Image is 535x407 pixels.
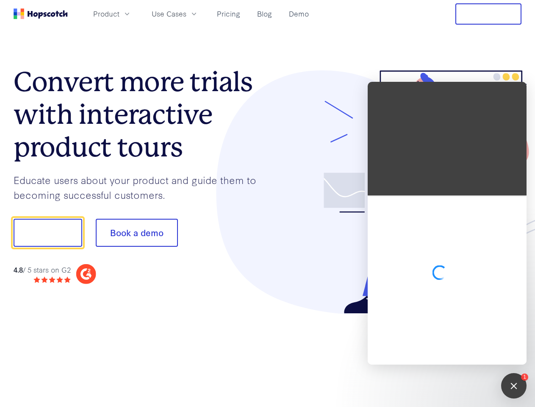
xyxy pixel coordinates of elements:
div: / 5 stars on G2 [14,265,71,275]
a: Blog [254,7,275,21]
button: Show me! [14,219,82,247]
div: 1 [521,374,528,381]
a: Pricing [213,7,244,21]
h1: Convert more trials with interactive product tours [14,66,268,163]
a: Home [14,8,68,19]
button: Free Trial [455,3,521,25]
a: Demo [286,7,312,21]
button: Product [88,7,136,21]
button: Use Cases [147,7,203,21]
strong: 4.8 [14,265,23,274]
button: Book a demo [96,219,178,247]
span: Product [93,8,119,19]
span: Use Cases [152,8,186,19]
p: Educate users about your product and guide them to becoming successful customers. [14,173,268,202]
